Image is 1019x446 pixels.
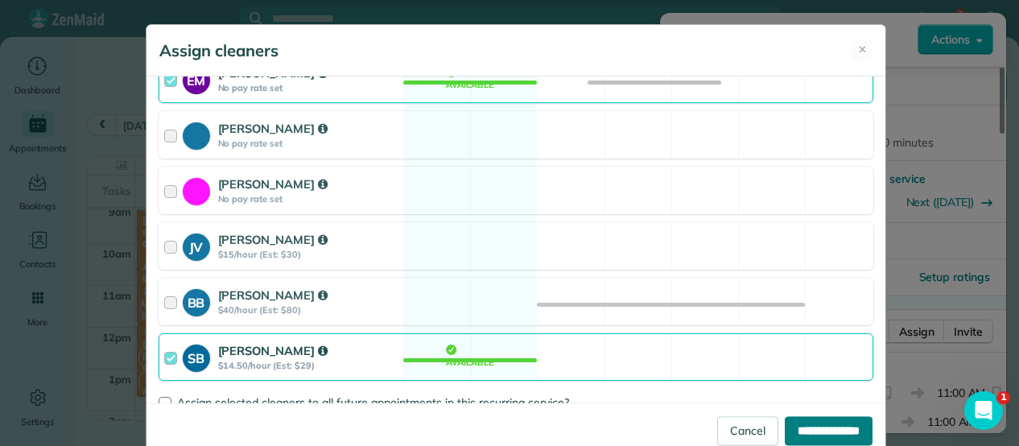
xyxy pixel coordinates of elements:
span: ✕ [858,42,867,58]
h5: Assign cleaners [159,39,278,62]
strong: $14.50/hour (Est: $29) [218,360,398,371]
strong: [PERSON_NAME] [218,287,328,303]
span: 1 [997,391,1010,404]
span: Assign selected cleaners to all future appointments in this recurring service? [177,395,569,410]
iframe: Intercom live chat [964,391,1003,430]
strong: [PERSON_NAME] [218,343,328,358]
strong: No pay rate set [218,193,398,204]
strong: JV [183,233,210,257]
strong: No pay rate set [218,138,398,149]
strong: No pay rate set [218,82,398,93]
strong: [PERSON_NAME] [218,176,328,192]
strong: SB [183,345,210,368]
strong: $40/hour (Est: $80) [218,304,398,316]
strong: EM [183,67,210,90]
strong: BB [183,289,210,312]
strong: [PERSON_NAME] [218,232,328,247]
strong: $15/hour (Est: $30) [218,249,398,260]
strong: [PERSON_NAME] [218,121,328,136]
a: Cancel [717,416,778,445]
